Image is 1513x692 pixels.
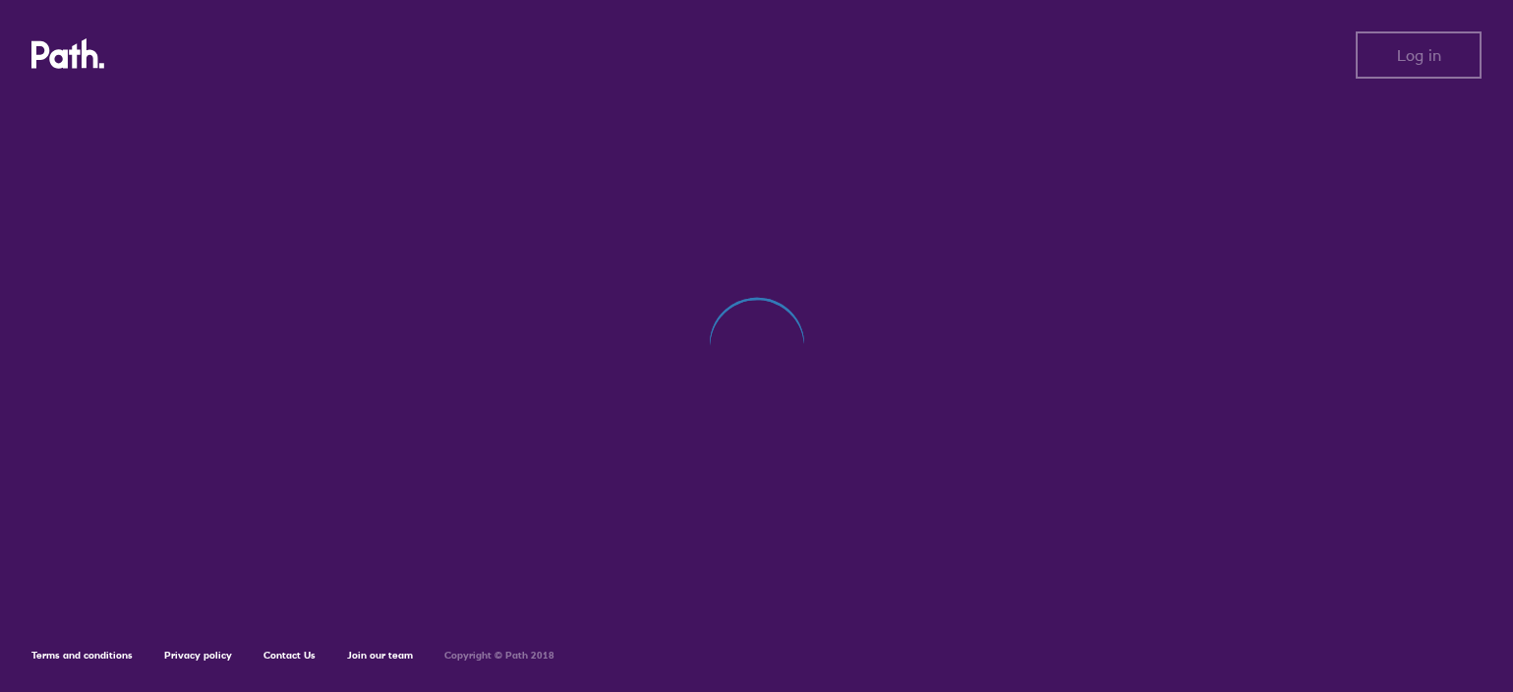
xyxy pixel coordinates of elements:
[347,649,413,662] a: Join our team
[31,649,133,662] a: Terms and conditions
[263,649,316,662] a: Contact Us
[1397,46,1441,64] span: Log in
[164,649,232,662] a: Privacy policy
[1356,31,1482,79] button: Log in
[444,650,554,662] h6: Copyright © Path 2018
